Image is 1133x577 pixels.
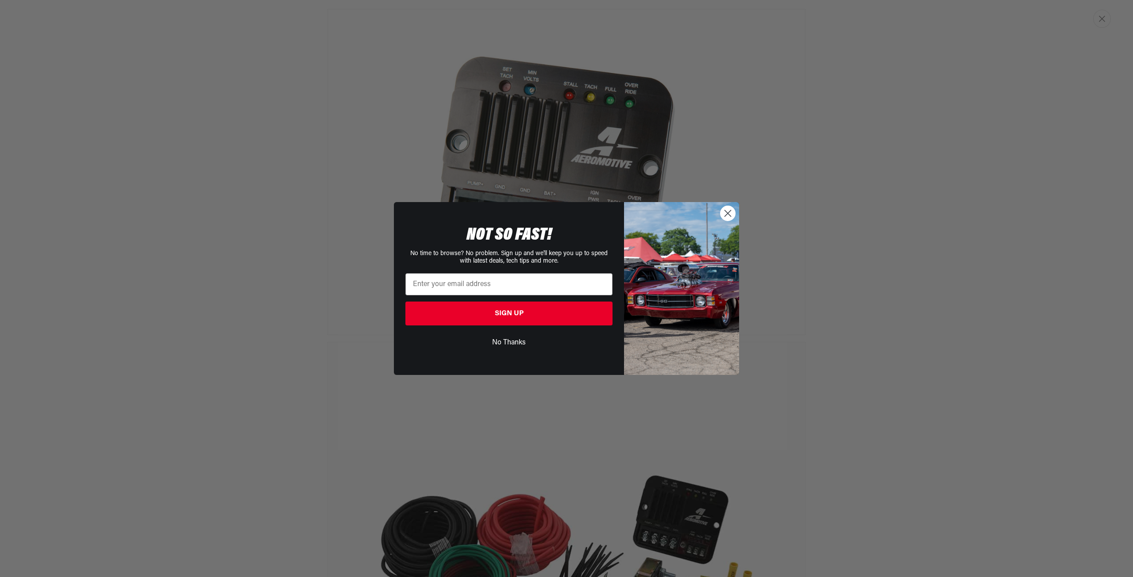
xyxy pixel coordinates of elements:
span: NOT SO FAST! [466,226,552,244]
button: Close dialog [720,206,736,221]
span: No time to browse? No problem. Sign up and we'll keep you up to speed with latest deals, tech tip... [410,250,608,264]
img: 85cdd541-2605-488b-b08c-a5ee7b438a35.jpeg [624,202,739,374]
button: SIGN UP [405,302,613,325]
button: No Thanks [405,334,613,351]
input: Enter your email address [405,273,613,295]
